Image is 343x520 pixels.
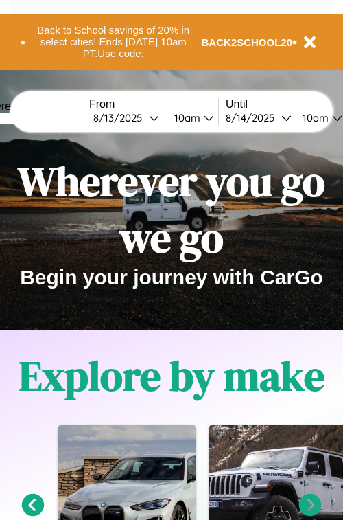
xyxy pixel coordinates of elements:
button: 8/13/2025 [89,111,163,125]
div: 10am [167,111,204,124]
b: BACK2SCHOOL20 [202,36,293,48]
label: From [89,98,218,111]
button: Back to School savings of 20% in select cities! Ends [DATE] 10am PT.Use code: [25,21,202,63]
div: 8 / 13 / 2025 [93,111,149,124]
div: 8 / 14 / 2025 [226,111,281,124]
button: 10am [163,111,218,125]
h1: Explore by make [19,348,324,404]
div: 10am [296,111,332,124]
